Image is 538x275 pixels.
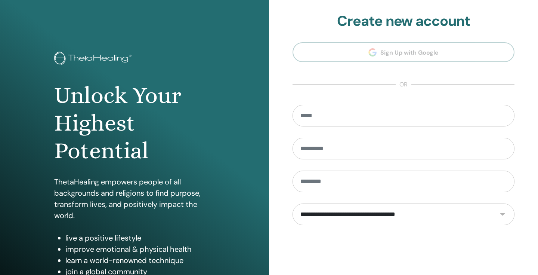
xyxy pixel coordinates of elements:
span: or [396,80,411,89]
li: improve emotional & physical health [65,244,215,255]
h1: Unlock Your Highest Potential [54,82,215,165]
li: live a positive lifestyle [65,232,215,244]
iframe: reCAPTCHA [347,236,460,266]
li: learn a world-renowned technique [65,255,215,266]
h2: Create new account [293,13,514,30]
p: ThetaHealing empowers people of all backgrounds and religions to find purpose, transform lives, a... [54,176,215,221]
